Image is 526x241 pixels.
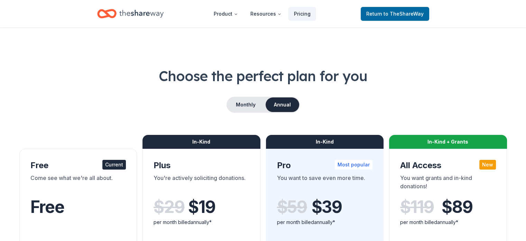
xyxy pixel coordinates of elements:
[400,218,496,226] div: per month billed annually*
[17,66,509,86] h1: Choose the perfect plan for you
[227,97,264,112] button: Monthly
[277,160,373,171] div: Pro
[312,197,342,217] span: $ 39
[208,7,243,21] button: Product
[266,97,299,112] button: Annual
[277,218,373,226] div: per month billed annually*
[266,135,384,149] div: In-Kind
[361,7,429,21] a: Returnto TheShareWay
[442,197,472,217] span: $ 89
[245,7,287,21] button: Resources
[400,174,496,193] div: You want grants and in-kind donations!
[479,160,496,170] div: New
[366,10,424,18] span: Return
[154,174,249,193] div: You're actively soliciting donations.
[30,174,126,193] div: Come see what we're all about.
[389,135,507,149] div: In-Kind + Grants
[384,11,424,17] span: to TheShareWay
[154,160,249,171] div: Plus
[154,218,249,226] div: per month billed annually*
[335,160,372,170] div: Most popular
[97,6,164,22] a: Home
[30,197,64,217] span: Free
[142,135,260,149] div: In-Kind
[30,160,126,171] div: Free
[188,197,215,217] span: $ 19
[277,174,373,193] div: You want to save even more time.
[400,160,496,171] div: All Access
[102,160,126,170] div: Current
[208,6,316,22] nav: Main
[288,7,316,21] a: Pricing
